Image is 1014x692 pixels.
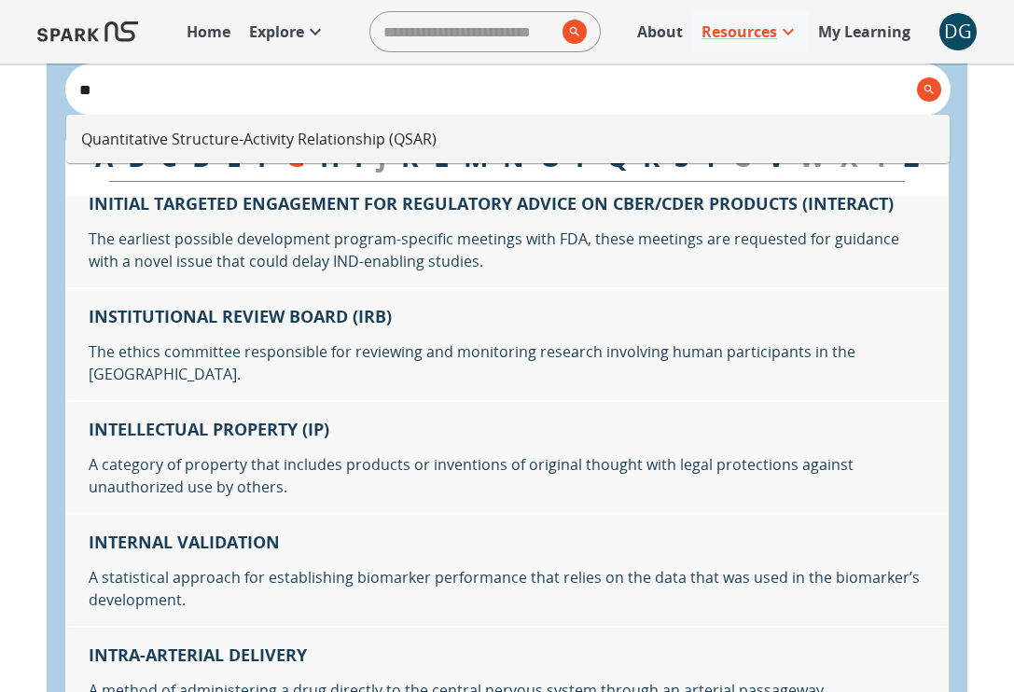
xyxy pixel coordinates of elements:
[240,11,336,52] a: Explore
[555,12,587,51] button: search
[939,13,977,50] div: DG
[89,453,925,498] span: A category of property that includes products or inventions of original thought with legal protec...
[692,11,809,52] a: Resources
[89,304,392,329] p: Institutional Review Board (IRB)
[89,530,280,555] p: Internal Validation
[910,70,941,109] button: search
[177,11,240,52] a: Home
[89,228,925,272] span: The earliest possible development program-specific meetings with FDA, these meetings are requeste...
[187,21,230,43] p: Home
[89,643,307,668] p: Intra-Arterial Delivery
[89,191,894,216] p: Initial Targeted Engagement For Regulatory Advice On CBER/CDER Products (INTERACT)
[37,9,138,54] img: Logo of SPARK at Stanford
[809,11,921,52] a: My Learning
[818,21,910,43] p: My Learning
[939,13,977,50] button: account of current user
[89,417,329,442] p: Intellectual Property (IP)
[637,21,683,43] p: About
[701,21,777,43] p: Resources
[66,122,950,156] li: Quantitative Structure-Activity Relationship (QSAR)
[628,11,692,52] a: About
[89,340,925,385] span: The ethics committee responsible for reviewing and monitoring research involving human participan...
[89,566,925,611] span: A statistical approach for establishing biomarker performance that relies on the data that was us...
[249,21,304,43] p: Explore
